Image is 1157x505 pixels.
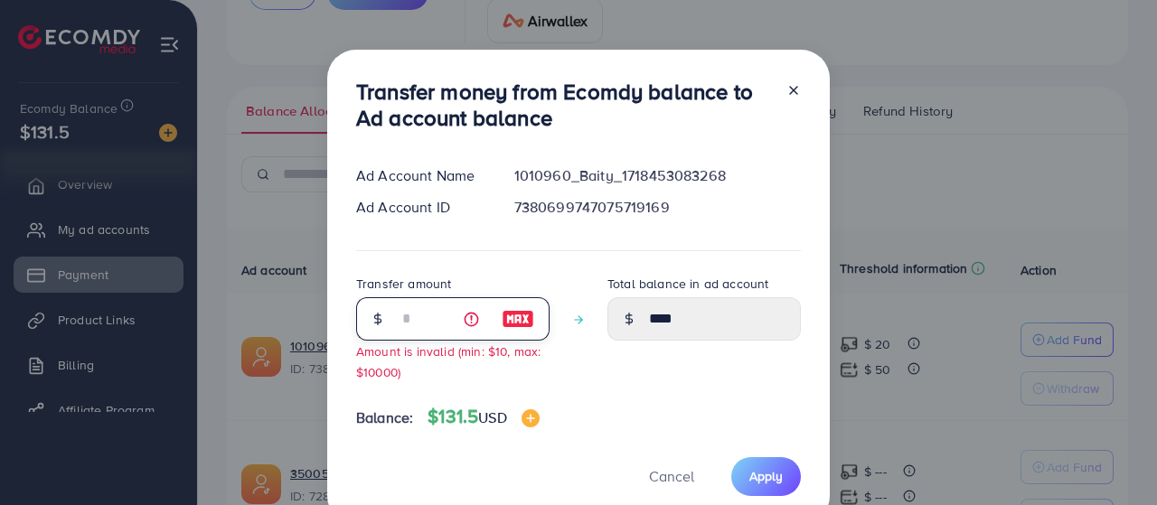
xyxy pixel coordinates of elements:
button: Cancel [626,457,717,496]
img: image [502,308,534,330]
label: Transfer amount [356,275,451,293]
button: Apply [731,457,801,496]
span: Apply [749,467,783,485]
h4: $131.5 [428,406,539,428]
div: 1010960_Baity_1718453083268 [500,165,815,186]
span: Balance: [356,407,413,428]
iframe: Chat [1080,424,1143,491]
div: 7380699747075719169 [500,197,815,218]
img: image [522,409,540,427]
small: Amount is invalid (min: $10, max: $10000) [356,342,541,380]
label: Total balance in ad account [607,275,768,293]
div: Ad Account Name [342,165,500,186]
span: USD [478,407,506,427]
h3: Transfer money from Ecomdy balance to Ad account balance [356,79,772,131]
span: Cancel [649,466,694,486]
div: Ad Account ID [342,197,500,218]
